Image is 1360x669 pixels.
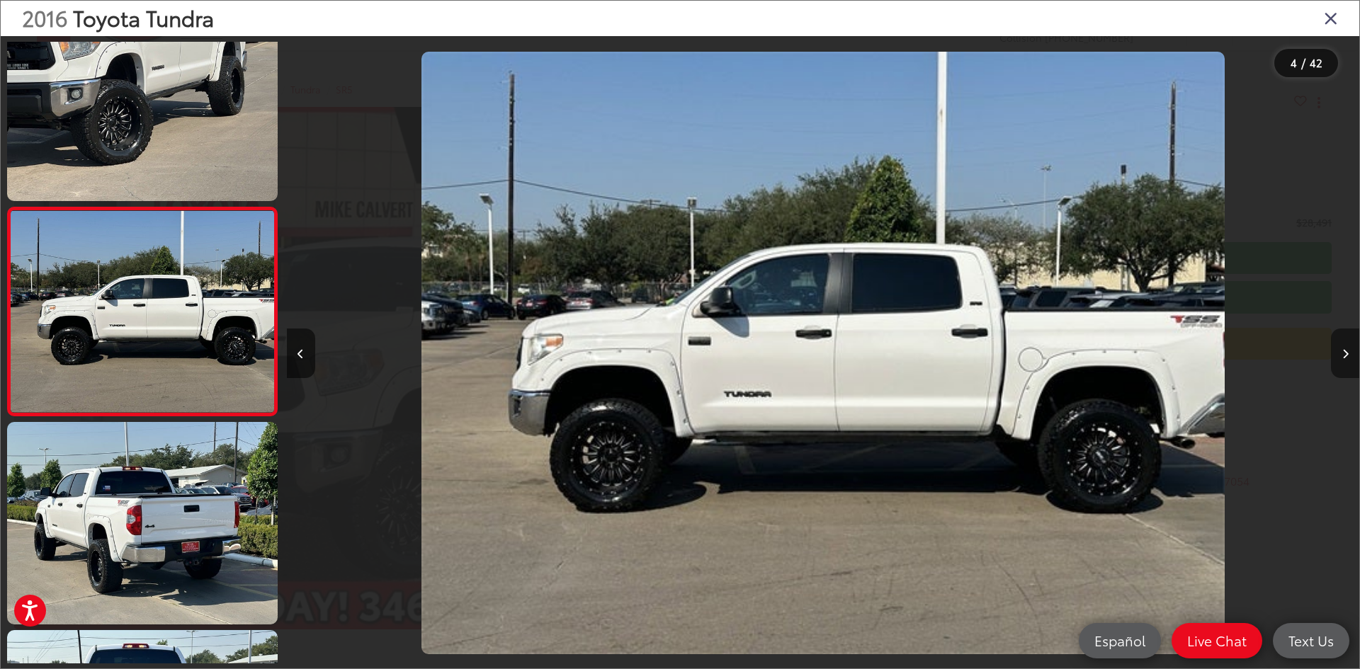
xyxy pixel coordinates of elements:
span: Text Us [1281,631,1341,649]
button: Next image [1331,328,1359,378]
span: Toyota Tundra [73,2,214,33]
span: / [1300,58,1307,68]
img: 2016 Toyota Tundra SR5 [421,52,1225,654]
img: 2016 Toyota Tundra SR5 [8,211,276,412]
img: 2016 Toyota Tundra SR5 [4,420,280,627]
div: 2016 Toyota Tundra SR5 3 [287,52,1359,654]
span: 42 [1310,55,1322,70]
button: Previous image [287,328,315,378]
i: Close gallery [1324,8,1338,27]
span: Español [1087,631,1152,649]
span: 2016 [22,2,67,33]
a: Live Chat [1172,623,1262,658]
a: Español [1079,623,1161,658]
a: Text Us [1273,623,1349,658]
span: Live Chat [1180,631,1254,649]
span: 4 [1291,55,1297,70]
